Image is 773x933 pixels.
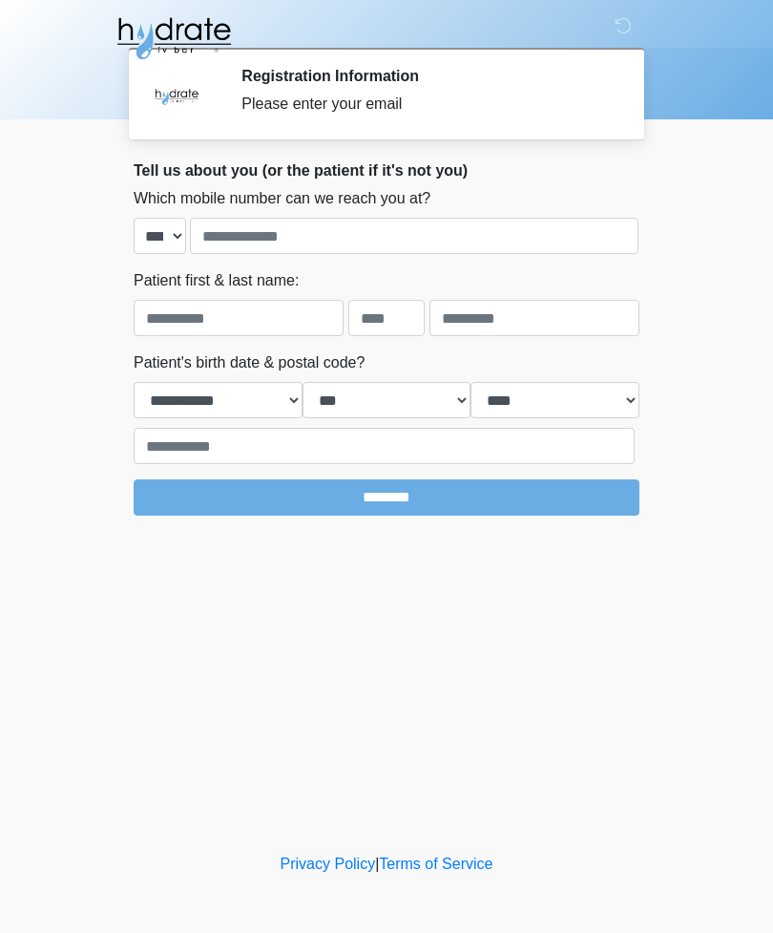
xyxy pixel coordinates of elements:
img: Hydrate IV Bar - Fort Collins Logo [115,14,233,62]
div: Please enter your email [241,93,611,116]
label: Patient's birth date & postal code? [134,351,365,374]
h2: Tell us about you (or the patient if it's not you) [134,161,639,180]
a: | [375,856,379,872]
label: Patient first & last name: [134,269,299,292]
img: Agent Avatar [148,67,205,124]
label: Which mobile number can we reach you at? [134,187,430,210]
a: Privacy Policy [281,856,376,872]
a: Terms of Service [379,856,492,872]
